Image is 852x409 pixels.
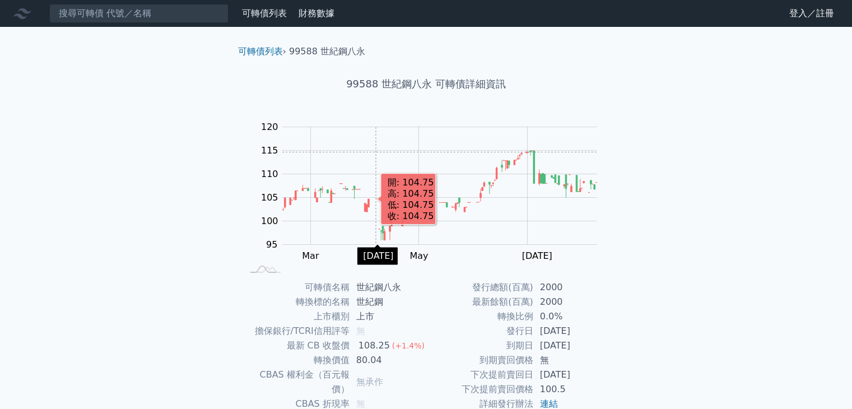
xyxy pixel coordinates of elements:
tspan: 105 [261,192,278,203]
td: 0.0% [533,309,610,324]
tspan: 120 [261,122,278,132]
td: [DATE] [533,368,610,382]
span: 無承作 [356,377,383,387]
g: Chart [255,122,613,261]
td: 轉換比例 [426,309,533,324]
td: 2000 [533,295,610,309]
span: (+1.4%) [392,341,425,350]
td: 世紀鋼八永 [350,280,426,295]
tspan: 110 [261,169,278,179]
tspan: 100 [261,216,278,226]
tspan: Mar [302,250,319,261]
td: 100.5 [533,382,610,397]
td: 上市 [350,309,426,324]
td: CBAS 權利金（百元報價） [243,368,350,397]
div: 108.25 [356,338,392,353]
td: 到期日 [426,338,533,353]
td: [DATE] [533,338,610,353]
tspan: [DATE] [522,250,552,261]
input: 搜尋可轉債 代號／名稱 [49,4,229,23]
a: 登入／註冊 [780,4,843,22]
tspan: 95 [266,239,277,250]
h1: 99588 世紀鋼八永 可轉債詳細資訊 [229,76,623,92]
a: 連結 [540,398,558,409]
td: 發行總額(百萬) [426,280,533,295]
td: 上市櫃別 [243,309,350,324]
td: 世紀鋼 [350,295,426,309]
span: 無 [356,398,365,409]
td: 下次提前賣回日 [426,368,533,382]
td: 可轉債名稱 [243,280,350,295]
td: 到期賣回價格 [426,353,533,368]
li: › [238,45,286,58]
td: 轉換價值 [243,353,350,368]
tspan: 115 [261,145,278,156]
td: [DATE] [533,324,610,338]
td: 最新 CB 收盤價 [243,338,350,353]
tspan: May [409,250,428,261]
td: 最新餘額(百萬) [426,295,533,309]
a: 財務數據 [299,8,334,18]
td: 無 [533,353,610,368]
td: 發行日 [426,324,533,338]
td: 2000 [533,280,610,295]
td: 下次提前賣回價格 [426,382,533,397]
td: 擔保銀行/TCRI信用評等 [243,324,350,338]
td: 轉換標的名稱 [243,295,350,309]
a: 可轉債列表 [238,46,283,57]
a: 可轉債列表 [242,8,287,18]
span: 無 [356,326,365,336]
li: 99588 世紀鋼八永 [289,45,365,58]
td: 80.04 [350,353,426,368]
